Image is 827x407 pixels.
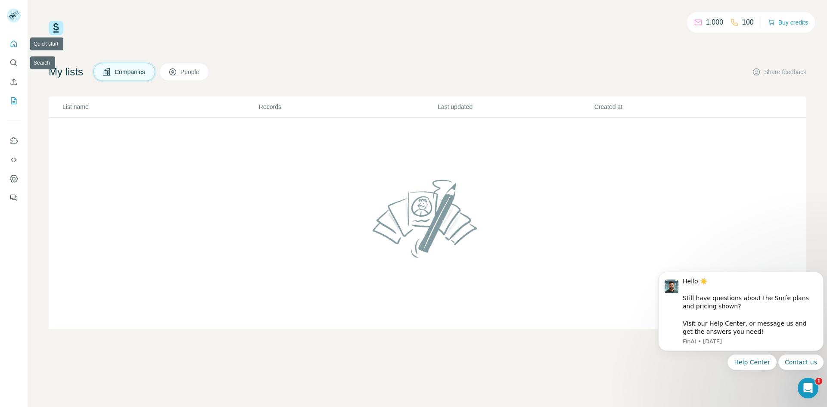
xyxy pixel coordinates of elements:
[768,16,808,28] button: Buy credits
[7,152,21,168] button: Use Surfe API
[594,103,750,111] p: Created at
[798,378,818,398] iframe: Intercom live chat
[7,133,21,149] button: Use Surfe on LinkedIn
[7,36,21,52] button: Quick start
[369,172,486,264] img: No lists found
[180,68,200,76] span: People
[49,65,83,79] h4: My lists
[115,68,146,76] span: Companies
[7,55,21,71] button: Search
[706,17,723,28] p: 1,000
[655,261,827,403] iframe: Intercom notifications message
[259,103,437,111] p: Records
[438,103,593,111] p: Last updated
[752,68,806,76] button: Share feedback
[7,93,21,109] button: My lists
[49,21,63,35] img: Surfe Logo
[7,171,21,186] button: Dashboard
[7,190,21,205] button: Feedback
[7,74,21,90] button: Enrich CSV
[742,17,754,28] p: 100
[62,103,258,111] p: List name
[815,378,822,385] span: 1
